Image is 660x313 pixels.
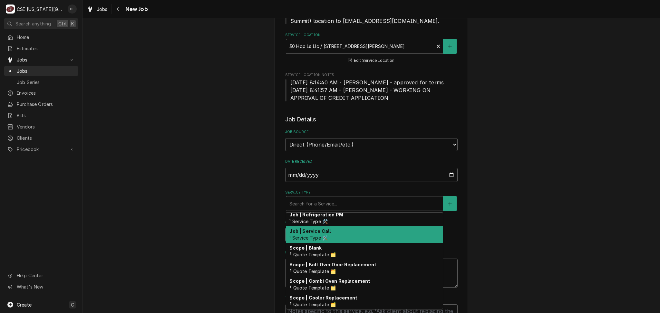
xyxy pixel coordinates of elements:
[443,196,457,211] button: Create New Service
[289,212,343,217] strong: Job | Refrigeration PM
[4,54,78,65] a: Go to Jobs
[4,270,78,281] a: Go to Help Center
[97,6,108,13] span: Jobs
[285,296,458,301] label: Technician Instructions
[289,269,336,274] span: ³ Quote Template 🗂️
[289,228,331,234] strong: Job | Service Call
[17,123,75,130] span: Vendors
[285,168,458,182] input: yyyy-mm-dd
[17,146,65,153] span: Pricebook
[123,5,148,14] span: New Job
[285,129,458,135] label: Job Source
[289,262,376,267] strong: Scope | Bolt Over Door Replacement
[285,79,458,102] span: Service Location Notes
[289,245,322,251] strong: Scope | Blank
[285,219,458,242] div: Job Type
[285,72,458,78] span: Service Location Notes
[84,4,110,14] a: Jobs
[285,115,458,124] legend: Job Details
[113,4,123,14] button: Navigate back
[4,133,78,143] a: Clients
[17,56,65,63] span: Jobs
[285,159,458,182] div: Date Received
[17,79,75,86] span: Job Series
[285,72,458,102] div: Service Location Notes
[4,18,78,29] button: Search anythingCtrlK
[17,283,74,290] span: What's New
[448,44,452,49] svg: Create New Location
[4,144,78,155] a: Go to Pricebook
[4,110,78,121] a: Bills
[17,135,75,141] span: Clients
[6,5,15,14] div: C
[285,33,458,64] div: Service Location
[289,278,370,284] strong: Scope | Combi Oven Replacement
[448,202,452,206] svg: Create New Service
[17,90,75,96] span: Invoices
[4,281,78,292] a: Go to What's New
[285,250,458,255] label: Reason For Call
[71,20,74,27] span: K
[17,34,75,41] span: Home
[290,79,444,101] span: [DATE] 8:14:40 AM - [PERSON_NAME] - approved for terms [DATE] 8:41:57 AM - [PERSON_NAME] - WORKIN...
[17,302,32,308] span: Create
[4,32,78,43] a: Home
[289,295,357,300] strong: Scope | Cooler Replacement
[17,6,64,13] div: CSI [US_STATE][GEOGRAPHIC_DATA]
[6,5,15,14] div: CSI Kansas City's Avatar
[58,20,67,27] span: Ctrl
[285,250,458,288] div: Reason For Call
[4,88,78,98] a: Invoices
[285,129,458,151] div: Job Source
[289,235,328,241] span: ¹ Service Type 🛠️
[68,5,77,14] div: David Fannin's Avatar
[289,285,336,290] span: ³ Quote Template 🗂️
[17,112,75,119] span: Bills
[285,190,458,211] div: Service Type
[68,5,77,14] div: DF
[285,219,458,224] label: Job Type
[17,101,75,108] span: Purchase Orders
[4,43,78,54] a: Estimates
[15,20,51,27] span: Search anything
[285,159,458,164] label: Date Received
[4,121,78,132] a: Vendors
[289,219,328,224] span: ¹ Service Type 🛠️
[285,190,458,195] label: Service Type
[71,301,74,308] span: C
[289,252,336,257] span: ³ Quote Template 🗂️
[289,302,336,307] span: ³ Quote Template 🗂️
[4,66,78,76] a: Jobs
[4,77,78,88] a: Job Series
[17,68,75,74] span: Jobs
[285,33,458,38] label: Service Location
[4,99,78,109] a: Purchase Orders
[17,272,74,279] span: Help Center
[443,39,457,54] button: Create New Location
[17,45,75,52] span: Estimates
[347,57,396,65] button: Edit Service Location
